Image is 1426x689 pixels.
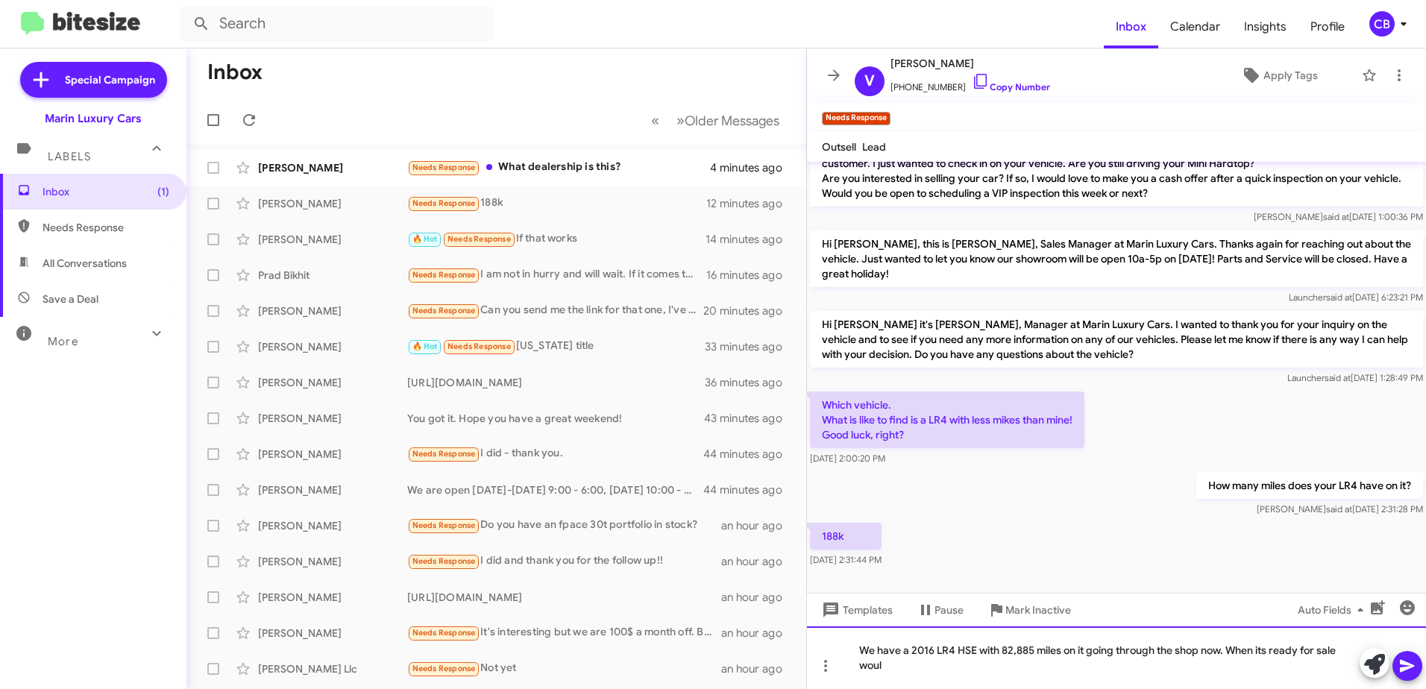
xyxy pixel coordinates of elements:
[258,518,407,533] div: [PERSON_NAME]
[710,160,794,175] div: 4 minutes ago
[1298,5,1357,48] a: Profile
[705,447,794,462] div: 44 minutes ago
[65,72,155,87] span: Special Campaign
[1263,62,1318,89] span: Apply Tags
[412,234,438,244] span: 🔥 Hot
[407,482,705,497] div: We are open [DATE]-[DATE] 9:00 - 6:00, [DATE] 10:00 - 6:00 and [DATE] 10:00 - 5:00.
[905,597,976,623] button: Pause
[407,517,721,534] div: Do you have an fpace 30t portfolio in stock?
[721,661,794,676] div: an hour ago
[643,105,788,136] nav: Page navigation example
[972,81,1050,92] a: Copy Number
[43,256,127,271] span: All Conversations
[407,660,721,677] div: Not yet
[407,159,710,176] div: What dealership is this?
[810,453,885,464] span: [DATE] 2:00:20 PM
[706,232,794,247] div: 14 minutes ago
[258,303,407,318] div: [PERSON_NAME]
[807,597,905,623] button: Templates
[258,339,407,354] div: [PERSON_NAME]
[43,292,98,306] span: Save a Deal
[407,590,721,605] div: [URL][DOMAIN_NAME]
[1254,211,1423,222] span: [PERSON_NAME] [DATE] 1:00:36 PM
[412,664,476,673] span: Needs Response
[864,69,875,93] span: V
[407,375,705,390] div: [URL][DOMAIN_NAME]
[1287,372,1423,383] span: Launcher [DATE] 1:28:49 PM
[810,391,1084,448] p: Which vehicle. What is like to find is a LR4 with less mikes than mine! Good luck, right?
[412,163,476,172] span: Needs Response
[1104,5,1158,48] a: Inbox
[810,554,882,565] span: [DATE] 2:31:44 PM
[1289,292,1423,303] span: Launcher [DATE] 6:23:21 PM
[407,411,705,426] div: You got it. Hope you have a great weekend!
[705,411,794,426] div: 43 minutes ago
[1158,5,1232,48] a: Calendar
[407,302,705,319] div: Can you send me the link for that one, I've been shopping for one and lost track of it
[258,554,407,569] div: [PERSON_NAME]
[48,335,78,348] span: More
[891,72,1050,95] span: [PHONE_NUMBER]
[412,306,476,315] span: Needs Response
[810,311,1423,368] p: Hi [PERSON_NAME] it's [PERSON_NAME], Manager at Marin Luxury Cars. I wanted to thank you for your...
[412,628,476,638] span: Needs Response
[48,150,91,163] span: Labels
[258,196,407,211] div: [PERSON_NAME]
[407,624,721,641] div: It's interesting but we are 100$ a month off. Better to stay with my nearly new RR if it's more e...
[407,230,706,248] div: If that works
[822,112,891,125] small: Needs Response
[668,105,788,136] button: Next
[412,556,476,566] span: Needs Response
[407,195,706,212] div: 188k
[447,234,511,244] span: Needs Response
[1232,5,1298,48] span: Insights
[705,339,794,354] div: 33 minutes ago
[1323,211,1349,222] span: said at
[407,338,705,355] div: [US_STATE] title
[412,270,476,280] span: Needs Response
[807,626,1426,689] div: We have a 2016 LR4 HSE with 82,885 miles on it going through the shop now. When its ready for sal...
[258,375,407,390] div: [PERSON_NAME]
[721,518,794,533] div: an hour ago
[721,590,794,605] div: an hour ago
[45,111,142,126] div: Marin Luxury Cars
[258,661,407,676] div: [PERSON_NAME] Llc
[412,449,476,459] span: Needs Response
[258,590,407,605] div: [PERSON_NAME]
[258,482,407,497] div: [PERSON_NAME]
[43,184,169,199] span: Inbox
[705,375,794,390] div: 36 minutes ago
[1196,472,1423,499] p: How many miles does your LR4 have on it?
[20,62,167,98] a: Special Campaign
[412,342,438,351] span: 🔥 Hot
[258,160,407,175] div: [PERSON_NAME]
[705,303,794,318] div: 20 minutes ago
[705,482,794,497] div: 44 minutes ago
[822,140,856,154] span: Outsell
[706,268,794,283] div: 16 minutes ago
[1357,11,1410,37] button: CB
[407,445,705,462] div: I did - thank you.
[862,140,886,154] span: Lead
[447,342,511,351] span: Needs Response
[976,597,1083,623] button: Mark Inactive
[810,230,1423,287] p: Hi [PERSON_NAME], this is [PERSON_NAME], Sales Manager at Marin Luxury Cars. Thanks again for rea...
[407,266,706,283] div: I am not in hurry and will wait. If it comes to my range, I will come down.
[258,447,407,462] div: [PERSON_NAME]
[706,196,794,211] div: 12 minutes ago
[676,111,685,130] span: »
[207,60,263,84] h1: Inbox
[721,554,794,569] div: an hour ago
[642,105,668,136] button: Previous
[412,198,476,208] span: Needs Response
[1203,62,1354,89] button: Apply Tags
[935,597,964,623] span: Pause
[180,6,494,42] input: Search
[1257,503,1423,515] span: [PERSON_NAME] [DATE] 2:31:28 PM
[258,232,407,247] div: [PERSON_NAME]
[1369,11,1395,37] div: CB
[258,411,407,426] div: [PERSON_NAME]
